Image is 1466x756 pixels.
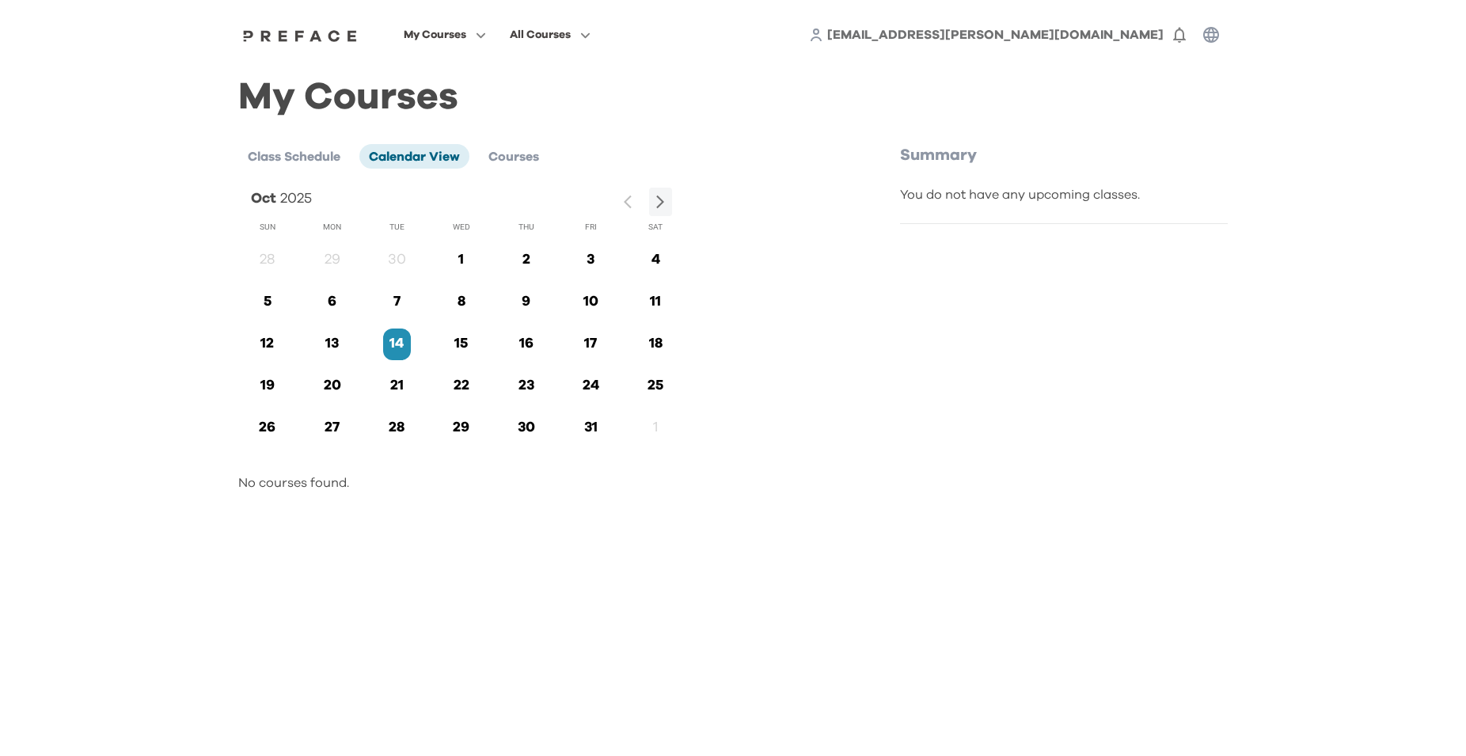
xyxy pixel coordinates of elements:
[318,375,346,397] p: 20
[389,222,404,232] span: Tue
[253,333,281,355] p: 12
[260,222,275,232] span: Sun
[900,185,1228,204] div: You do not have any upcoming classes.
[318,417,346,439] p: 27
[318,291,346,313] p: 6
[239,28,361,41] a: Preface Logo
[648,222,663,232] span: Sat
[900,144,1228,166] p: Summary
[518,222,534,232] span: Thu
[369,150,460,163] span: Calendar View
[248,150,340,163] span: Class Schedule
[318,333,346,355] p: 13
[512,417,540,439] p: 30
[577,417,605,439] p: 31
[510,25,571,44] span: All Courses
[642,291,670,313] p: 11
[642,375,670,397] p: 25
[238,473,834,492] p: No courses found.
[447,249,475,271] p: 1
[383,417,411,439] p: 28
[827,28,1164,41] span: [EMAIL_ADDRESS][PERSON_NAME][DOMAIN_NAME]
[447,291,475,313] p: 8
[512,291,540,313] p: 9
[447,375,475,397] p: 22
[512,375,540,397] p: 23
[512,249,540,271] p: 2
[404,25,466,44] span: My Courses
[280,188,312,210] p: 2025
[642,249,670,271] p: 4
[642,417,670,439] p: 1
[383,333,411,355] p: 14
[447,417,475,439] p: 29
[505,25,595,45] button: All Courses
[253,291,281,313] p: 5
[253,249,281,271] p: 28
[577,375,605,397] p: 24
[383,249,411,271] p: 30
[585,222,597,232] span: Fri
[383,291,411,313] p: 7
[323,222,341,232] span: Mon
[238,89,1228,106] h1: My Courses
[512,333,540,355] p: 16
[251,188,276,210] p: Oct
[577,291,605,313] p: 10
[318,249,346,271] p: 29
[827,25,1164,44] a: [EMAIL_ADDRESS][PERSON_NAME][DOMAIN_NAME]
[447,333,475,355] p: 15
[453,222,470,232] span: Wed
[399,25,491,45] button: My Courses
[577,249,605,271] p: 3
[239,29,361,42] img: Preface Logo
[488,150,539,163] span: Courses
[642,333,670,355] p: 18
[577,333,605,355] p: 17
[253,417,281,439] p: 26
[253,375,281,397] p: 19
[383,375,411,397] p: 21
